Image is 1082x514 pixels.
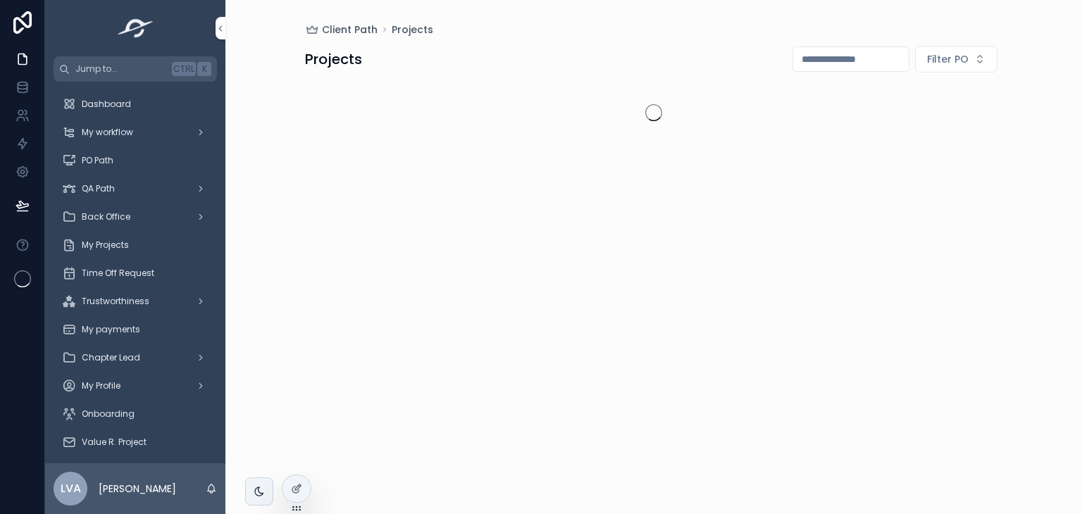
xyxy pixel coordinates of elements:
[54,373,217,399] a: My Profile
[82,352,140,363] span: Chapter Lead
[82,324,140,335] span: My payments
[113,17,158,39] img: App logo
[199,63,210,75] span: K
[45,82,225,463] div: scrollable content
[322,23,378,37] span: Client Path
[54,148,217,173] a: PO Path
[392,23,433,37] a: Projects
[82,155,113,166] span: PO Path
[99,482,176,496] p: [PERSON_NAME]
[82,408,135,420] span: Onboarding
[82,239,129,251] span: My Projects
[82,99,131,110] span: Dashboard
[54,261,217,286] a: Time Off Request
[172,62,196,76] span: Ctrl
[82,268,154,279] span: Time Off Request
[54,204,217,230] a: Back Office
[54,176,217,201] a: QA Path
[54,120,217,145] a: My workflow
[915,46,997,73] button: Select Button
[54,317,217,342] a: My payments
[54,289,217,314] a: Trustworthiness
[75,63,166,75] span: Jump to...
[82,127,133,138] span: My workflow
[927,52,969,66] span: Filter PO
[305,23,378,37] a: Client Path
[305,49,362,69] h1: Projects
[54,92,217,117] a: Dashboard
[54,345,217,370] a: Chapter Lead
[54,232,217,258] a: My Projects
[82,296,149,307] span: Trustworthiness
[61,480,81,497] span: LVA
[54,401,217,427] a: Onboarding
[54,430,217,455] a: Value R. Project
[82,380,120,391] span: My Profile
[54,56,217,82] button: Jump to...CtrlK
[82,437,147,448] span: Value R. Project
[82,211,130,222] span: Back Office
[82,183,115,194] span: QA Path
